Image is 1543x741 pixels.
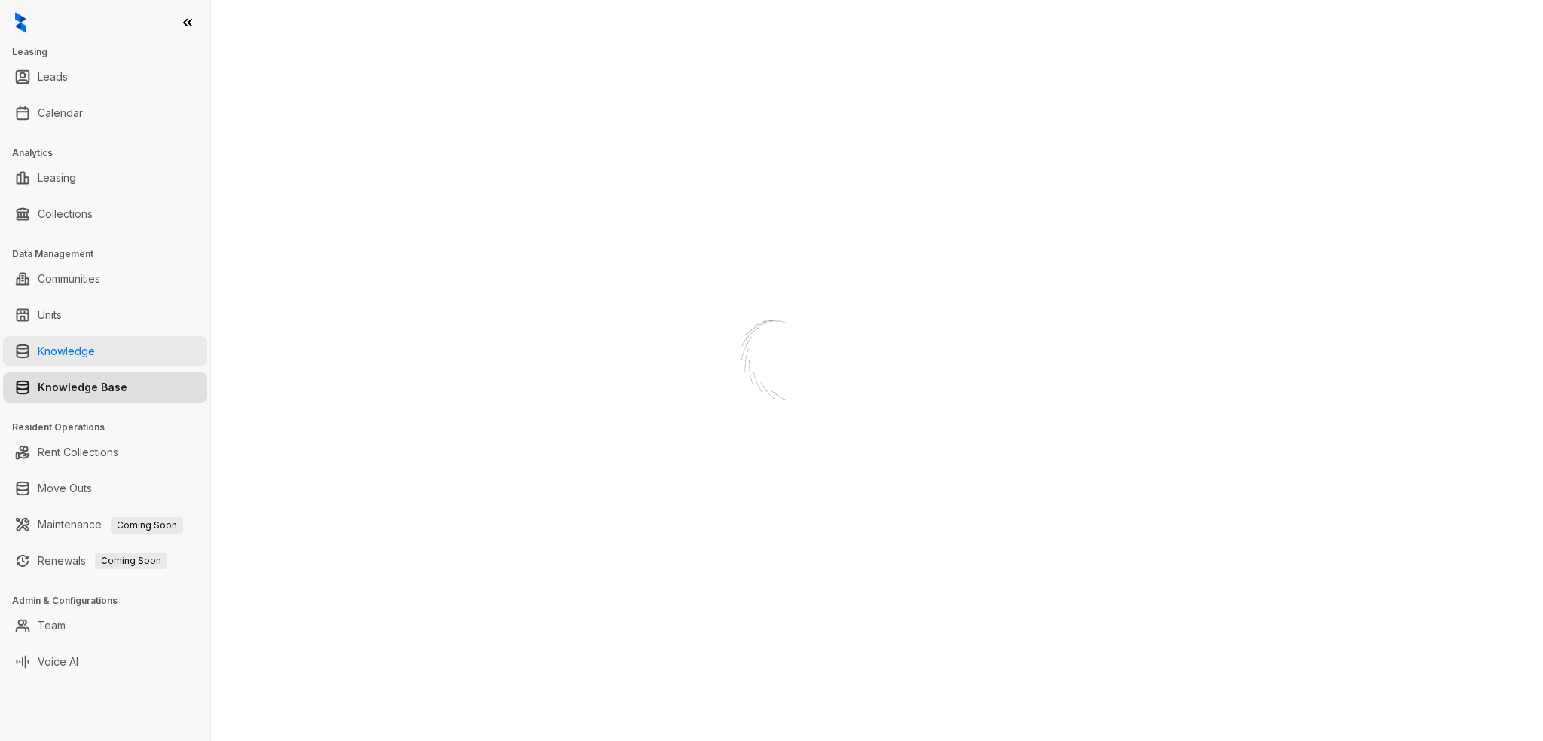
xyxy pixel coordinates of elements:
li: Voice AI [3,647,207,677]
a: Collections [38,199,93,229]
li: Leads [3,62,207,92]
li: Knowledge Base [3,372,207,403]
li: Move Outs [3,473,207,504]
span: Coming Soon [95,553,167,569]
li: Rent Collections [3,437,207,467]
img: Loader [696,288,847,439]
a: Team [38,611,66,641]
a: Knowledge [38,336,95,366]
a: Rent Collections [38,437,118,467]
li: Leasing [3,163,207,193]
li: Maintenance [3,510,207,540]
li: Renewals [3,546,207,576]
span: Coming Soon [111,517,183,534]
a: Move Outs [38,473,92,504]
a: Knowledge Base [38,372,127,403]
li: Calendar [3,98,207,128]
a: Calendar [38,98,83,128]
a: Communities [38,264,100,294]
h3: Leasing [12,45,210,59]
a: Leads [38,62,68,92]
a: Leasing [38,163,76,193]
a: RenewalsComing Soon [38,546,167,576]
h3: Data Management [12,247,210,261]
li: Team [3,611,207,641]
li: Knowledge [3,336,207,366]
h3: Analytics [12,146,210,160]
div: Loading... [745,439,799,454]
h3: Resident Operations [12,421,210,434]
li: Collections [3,199,207,229]
a: Units [38,300,62,330]
li: Units [3,300,207,330]
h3: Admin & Configurations [12,594,210,608]
img: logo [15,12,26,33]
a: Voice AI [38,647,78,677]
li: Communities [3,264,207,294]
